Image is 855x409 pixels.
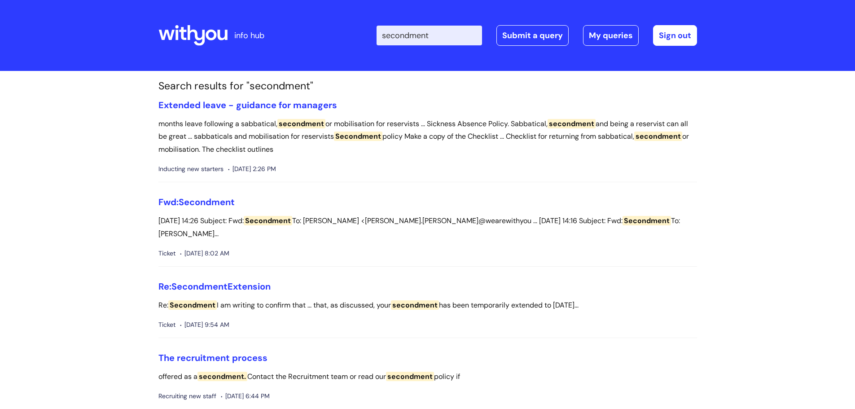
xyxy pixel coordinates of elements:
[334,132,382,141] span: Secondment
[158,391,216,402] span: Recruiting new staff
[171,281,228,292] span: Secondment
[158,370,697,383] p: offered as a Contact the Recruitment team or read our policy if
[634,132,682,141] span: secondment
[244,216,292,225] span: Secondment
[158,196,235,208] a: Fwd:Secondment
[277,119,325,128] span: secondment
[180,319,229,330] span: [DATE] 9:54 AM
[158,281,271,292] a: Re:SecondmentExtension
[197,372,247,381] span: secondment.
[583,25,639,46] a: My queries
[168,300,217,310] span: Secondment
[221,391,270,402] span: [DATE] 6:44 PM
[623,216,671,225] span: Secondment
[228,163,276,175] span: [DATE] 2:26 PM
[158,163,224,175] span: Inducting new starters
[158,319,175,330] span: Ticket
[377,25,697,46] div: | -
[158,248,175,259] span: Ticket
[234,28,264,43] p: info hub
[548,119,596,128] span: secondment
[391,300,439,310] span: secondment
[158,99,337,111] a: Extended leave - guidance for managers
[179,196,235,208] span: Secondment
[496,25,569,46] a: Submit a query
[158,80,697,92] h1: Search results for "secondment"
[158,299,697,312] p: Re: I am writing to confirm that ... that, as discussed, your has been temporarily extended to [D...
[158,352,267,364] a: The recruitment process
[377,26,482,45] input: Search
[653,25,697,46] a: Sign out
[158,215,697,241] p: [DATE] 14:26 Subject: Fwd: To: [PERSON_NAME] <[PERSON_NAME].[PERSON_NAME]@wearewithyou ... [DATE]...
[180,248,229,259] span: [DATE] 8:02 AM
[386,372,434,381] span: secondment
[158,118,697,156] p: months leave following a sabbatical, or mobilisation for reservists ... Sickness Absence Policy. ...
